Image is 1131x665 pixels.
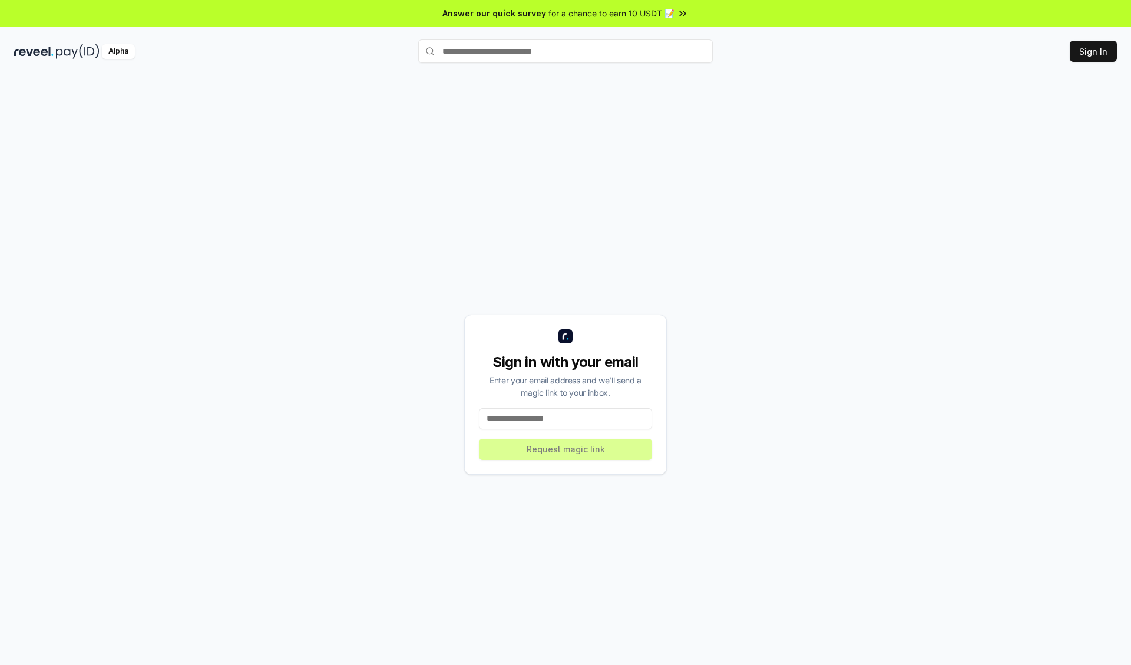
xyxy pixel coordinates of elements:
img: reveel_dark [14,44,54,59]
div: Sign in with your email [479,353,652,372]
div: Alpha [102,44,135,59]
div: Enter your email address and we’ll send a magic link to your inbox. [479,374,652,399]
button: Sign In [1070,41,1117,62]
img: logo_small [558,329,573,343]
span: for a chance to earn 10 USDT 📝 [548,7,674,19]
img: pay_id [56,44,100,59]
span: Answer our quick survey [442,7,546,19]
